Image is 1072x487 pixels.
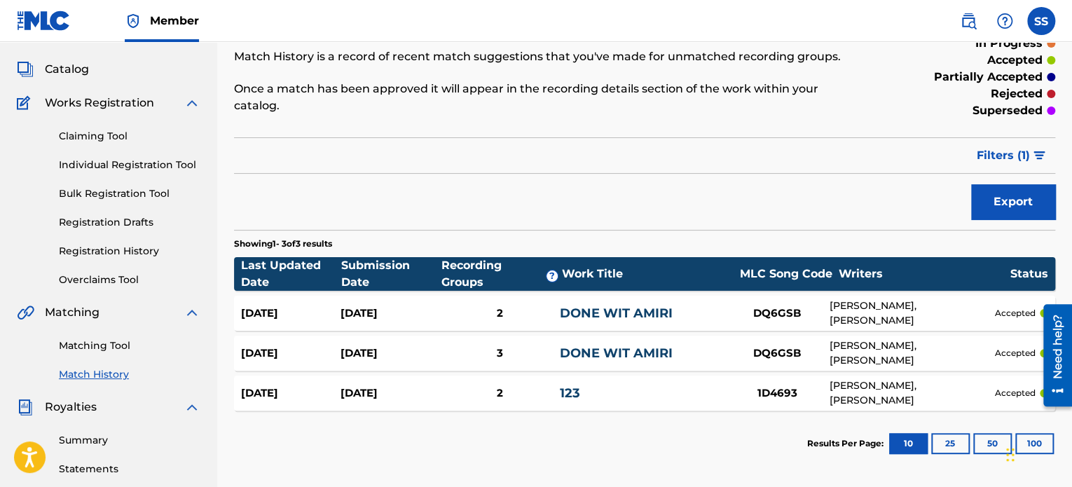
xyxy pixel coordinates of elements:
[830,378,995,408] div: [PERSON_NAME], [PERSON_NAME]
[45,399,97,416] span: Royalties
[341,257,441,291] div: Submission Date
[807,437,887,450] p: Results Per Page:
[184,304,200,321] img: expand
[931,433,970,454] button: 25
[17,61,34,78] img: Catalog
[59,462,200,476] a: Statements
[830,299,995,328] div: [PERSON_NAME], [PERSON_NAME]
[59,433,200,448] a: Summary
[17,399,34,416] img: Royalties
[341,345,440,362] div: [DATE]
[59,338,200,353] a: Matching Tool
[59,186,200,201] a: Bulk Registration Tool
[724,306,830,322] div: DQ6GSB
[17,61,89,78] a: CatalogCatalog
[1033,151,1045,160] img: filter
[968,138,1055,173] button: Filters (1)
[734,266,839,282] div: MLC Song Code
[995,307,1036,320] p: accepted
[184,399,200,416] img: expand
[440,345,559,362] div: 3
[45,95,154,111] span: Works Registration
[241,257,341,291] div: Last Updated Date
[934,69,1043,85] p: partially accepted
[125,13,142,29] img: Top Rightsholder
[241,306,341,322] div: [DATE]
[1002,420,1072,487] iframe: Chat Widget
[977,147,1030,164] span: Filters ( 1 )
[241,385,341,402] div: [DATE]
[241,345,341,362] div: [DATE]
[995,347,1036,359] p: accepted
[440,385,559,402] div: 2
[45,61,89,78] span: Catalog
[973,433,1012,454] button: 50
[441,257,562,291] div: Recording Groups
[1010,266,1048,282] div: Status
[184,95,200,111] img: expand
[560,385,580,401] a: 123
[975,35,1043,52] p: in progress
[45,304,99,321] span: Matching
[547,270,558,282] span: ?
[889,433,928,454] button: 10
[996,13,1013,29] img: help
[987,52,1043,69] p: accepted
[724,345,830,362] div: DQ6GSB
[59,129,200,144] a: Claiming Tool
[59,273,200,287] a: Overclaims Tool
[830,338,995,368] div: [PERSON_NAME], [PERSON_NAME]
[17,27,102,44] a: SummarySummary
[1033,299,1072,412] iframe: Resource Center
[17,11,71,31] img: MLC Logo
[960,13,977,29] img: search
[995,387,1036,399] p: accepted
[839,266,1010,282] div: Writers
[724,385,830,402] div: 1D4693
[973,102,1043,119] p: superseded
[440,306,559,322] div: 2
[59,158,200,172] a: Individual Registration Tool
[971,184,1055,219] button: Export
[560,306,673,321] a: DONE WIT AMIRI
[234,81,866,114] p: Once a match has been approved it will appear in the recording details section of the work within...
[1027,7,1055,35] div: User Menu
[17,304,34,321] img: Matching
[59,367,200,382] a: Match History
[991,85,1043,102] p: rejected
[954,7,982,35] a: Public Search
[560,345,673,361] a: DONE WIT AMIRI
[234,48,866,65] p: Match History is a record of recent match suggestions that you've made for unmatched recording gr...
[59,244,200,259] a: Registration History
[1006,434,1015,476] div: Drag
[341,306,440,322] div: [DATE]
[341,385,440,402] div: [DATE]
[234,238,332,250] p: Showing 1 - 3 of 3 results
[991,7,1019,35] div: Help
[59,215,200,230] a: Registration Drafts
[17,95,35,111] img: Works Registration
[150,13,199,29] span: Member
[562,266,734,282] div: Work Title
